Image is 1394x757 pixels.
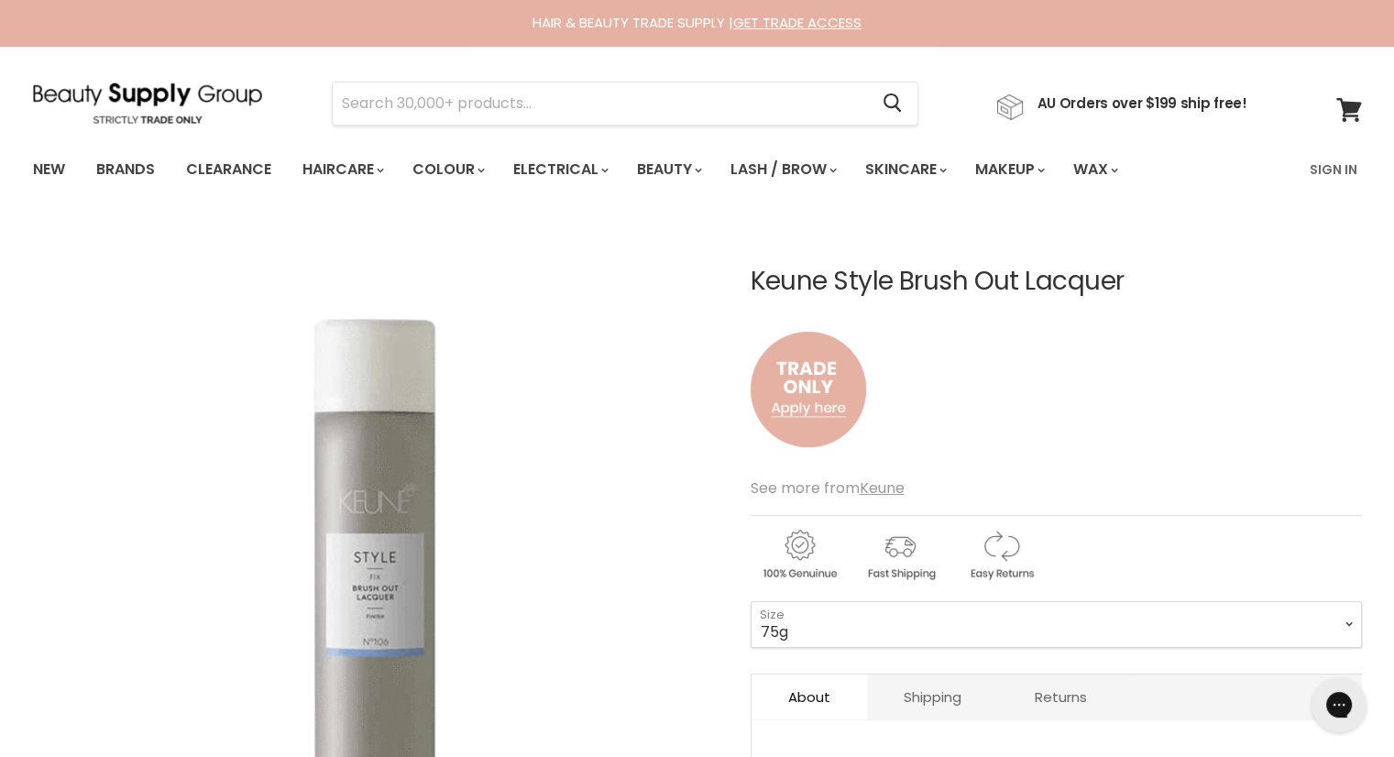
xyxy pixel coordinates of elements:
img: genuine.gif [751,527,848,583]
a: Haircare [289,150,395,189]
span: See more from [751,477,905,499]
img: to.png [751,313,866,466]
a: New [19,150,79,189]
a: Makeup [961,150,1056,189]
a: Skincare [851,150,958,189]
div: HAIR & BEAUTY TRADE SUPPLY | [10,14,1385,32]
a: GET TRADE ACCESS [733,13,862,32]
a: Brands [82,150,169,189]
input: Search [333,82,869,125]
a: Electrical [499,150,620,189]
h1: Keune Style Brush Out Lacquer [751,268,1362,296]
form: Product [332,82,918,126]
a: Shipping [867,675,998,719]
a: Keune [860,477,905,499]
button: Search [869,82,917,125]
a: About [752,675,867,719]
ul: Main menu [19,143,1216,196]
a: Colour [399,150,496,189]
img: returns.gif [952,527,1049,583]
a: Wax [1059,150,1129,189]
a: Lash / Brow [717,150,848,189]
a: Clearance [172,150,285,189]
iframe: Gorgias live chat messenger [1302,671,1376,739]
img: shipping.gif [851,527,949,583]
a: Returns [998,675,1124,719]
nav: Main [10,143,1385,196]
a: Beauty [623,150,713,189]
a: Sign In [1299,150,1368,189]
